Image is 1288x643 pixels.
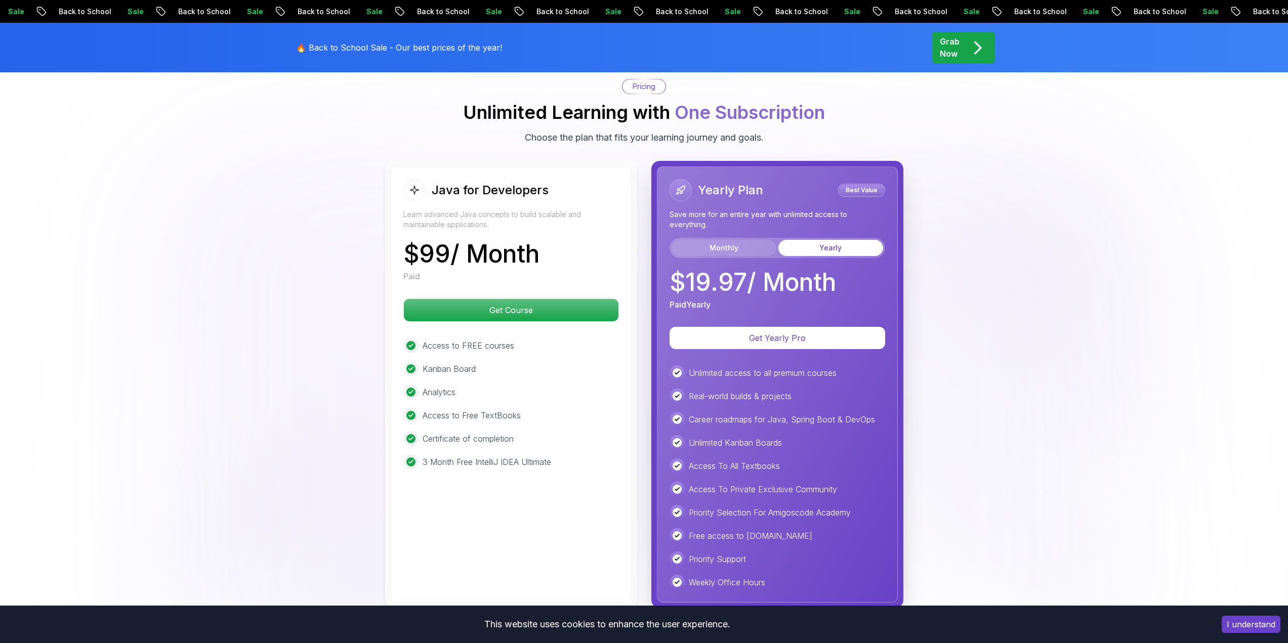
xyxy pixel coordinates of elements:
button: Accept cookies [1222,616,1280,633]
p: Sale [955,7,988,17]
p: Save more for an entire year with unlimited access to everything. [670,209,885,230]
p: Back to School [170,7,239,17]
p: Best Value [840,185,884,195]
p: Unlimited Kanban Boards [689,437,782,449]
p: Sale [1194,7,1227,17]
button: Monthly [672,240,776,256]
button: Get Course [403,298,619,322]
p: Analytics [423,386,455,398]
p: Sale [597,7,630,17]
p: Kanban Board [423,363,476,375]
p: Back to School [1006,7,1075,17]
a: Get Yearly Pro [670,333,885,343]
p: $ 99 / Month [403,242,539,266]
p: Choose the plan that fits your learning journey and goals. [525,131,764,145]
h2: Unlimited Learning with [463,102,825,122]
span: One Subscription [675,101,825,123]
p: Grab Now [940,35,960,60]
div: This website uses cookies to enhance the user experience. [8,613,1207,635]
p: Access to FREE courses [423,339,514,352]
p: Back to School [1126,7,1194,17]
p: Sale [239,7,271,17]
p: Access To All Textbooks [689,460,780,472]
p: Free access to [DOMAIN_NAME] [689,530,812,542]
p: Career roadmaps for Java, Spring Boot & DevOps [689,413,875,425]
p: 🔥 Back to School Sale - Our best prices of the year! [296,41,502,54]
p: Back to School [648,7,717,17]
p: Back to School [767,7,836,17]
p: Back to School [289,7,358,17]
p: Access to Free TextBooks [423,409,521,421]
p: Real-world builds & projects [689,390,792,402]
p: Back to School [409,7,478,17]
p: Back to School [887,7,955,17]
p: Priority Support [689,553,746,565]
p: Sale [1075,7,1107,17]
p: Access To Private Exclusive Community [689,483,837,495]
p: Certificate of completion [423,433,514,445]
h2: Yearly Plan [698,182,763,198]
p: Unlimited access to all premium courses [689,367,837,379]
p: Weekly Office Hours [689,576,765,588]
p: Paid Yearly [670,298,711,311]
p: $ 19.97 / Month [670,270,836,294]
p: Get Course [404,299,618,321]
a: Get Course [403,305,619,315]
button: Yearly [778,240,883,256]
p: Priority Selection For Amigoscode Academy [689,506,851,519]
p: Back to School [51,7,119,17]
p: 3 Month Free IntelliJ IDEA Ultimate [423,456,551,468]
p: Sale [358,7,391,17]
h2: Java for Developers [432,182,549,198]
p: Sale [836,7,868,17]
p: Sale [478,7,510,17]
p: Pricing [633,81,655,92]
p: Back to School [528,7,597,17]
button: Get Yearly Pro [670,327,885,349]
p: Learn advanced Java concepts to build scalable and maintainable applications. [403,209,619,230]
p: Paid [403,270,420,282]
p: Sale [119,7,152,17]
p: Sale [717,7,749,17]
